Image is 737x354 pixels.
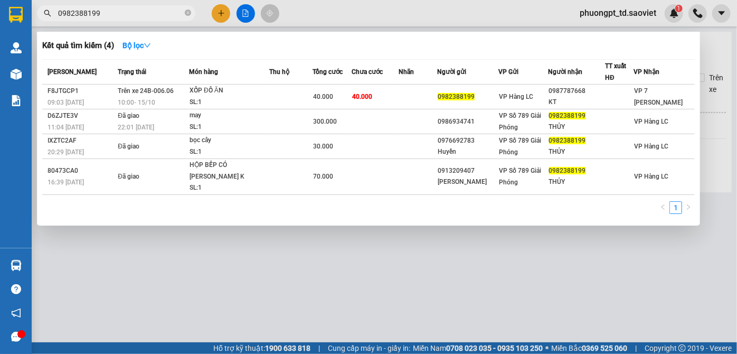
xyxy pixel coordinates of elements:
span: 0982388199 [549,112,586,119]
strong: Bộ lọc [122,41,151,50]
span: VP Hàng LC [634,173,668,180]
div: 0987787668 [549,86,605,97]
button: right [682,201,695,214]
span: 09:03 [DATE] [48,99,84,106]
span: 10:00 - 15/10 [118,99,155,106]
div: THỦY [549,122,605,133]
div: 0986934741 [438,116,498,127]
span: VP 7 [PERSON_NAME] [634,87,683,106]
div: 0976692783 [438,135,498,146]
span: 22:01 [DATE] [118,124,154,131]
a: 1 [670,202,682,213]
div: 0913209407 [438,165,498,176]
span: close-circle [185,10,191,16]
span: question-circle [11,284,21,294]
span: Đã giao [118,112,139,119]
span: Chưa cước [352,68,383,76]
span: Trên xe 24B-006.06 [118,87,174,95]
span: close-circle [185,8,191,18]
div: Huyền [438,146,498,157]
span: Người nhận [549,68,583,76]
div: D6ZJTE3V [48,110,115,122]
span: VP Hàng LC [499,93,533,100]
img: warehouse-icon [11,260,22,271]
li: Previous Page [657,201,669,214]
div: SL: 1 [190,97,269,108]
div: bọc cây [190,135,269,146]
span: VP Số 789 Giải Phóng [499,167,541,186]
span: [PERSON_NAME] [48,68,97,76]
div: SL: 1 [190,182,269,194]
div: THỦY [549,176,605,188]
span: VP Số 789 Giải Phóng [499,112,541,131]
span: 70.000 [313,173,333,180]
span: Nhãn [399,68,414,76]
span: 0982388199 [438,93,475,100]
span: 20:29 [DATE] [48,148,84,156]
div: THỦY [549,146,605,157]
input: Tìm tên, số ĐT hoặc mã đơn [58,7,183,19]
span: 40.000 [313,93,333,100]
div: IXZTC2AF [48,135,115,146]
span: 0982388199 [549,137,586,144]
span: left [660,204,666,210]
span: 30.000 [313,143,333,150]
span: 40.000 [352,93,372,100]
span: TT xuất HĐ [605,62,626,81]
span: down [144,42,151,49]
span: Người gửi [437,68,466,76]
div: XỐP ĐỒ ĂN [190,85,269,97]
div: SL: 1 [190,122,269,133]
div: KT [549,97,605,108]
span: VP Số 789 Giải Phóng [499,137,541,156]
span: VP Nhận [634,68,659,76]
span: Tổng cước [313,68,343,76]
span: Thu hộ [269,68,289,76]
span: Đã giao [118,143,139,150]
div: 80473CA0 [48,165,115,176]
span: notification [11,308,21,318]
span: 300.000 [313,118,337,125]
img: solution-icon [11,95,22,106]
li: Next Page [682,201,695,214]
div: HỘP BẾP CÓ [PERSON_NAME] K [PERSON_NAME] [190,160,269,182]
button: left [657,201,669,214]
div: SL: 1 [190,146,269,158]
img: logo-vxr [9,7,23,23]
div: F8JTGCP1 [48,86,115,97]
span: right [685,204,692,210]
span: VP Hàng LC [634,118,668,125]
span: search [44,10,51,17]
button: Bộ lọcdown [114,37,159,54]
img: warehouse-icon [11,69,22,80]
span: 11:04 [DATE] [48,124,84,131]
span: Đã giao [118,173,139,180]
div: [PERSON_NAME] [438,176,498,188]
span: 0982388199 [549,167,586,174]
div: may [190,110,269,122]
span: Món hàng [189,68,218,76]
img: warehouse-icon [11,42,22,53]
h3: Kết quả tìm kiếm ( 4 ) [42,40,114,51]
span: VP Hàng LC [634,143,668,150]
li: 1 [669,201,682,214]
span: VP Gửi [498,68,518,76]
span: message [11,332,21,342]
span: 16:39 [DATE] [48,179,84,186]
span: Trạng thái [118,68,146,76]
